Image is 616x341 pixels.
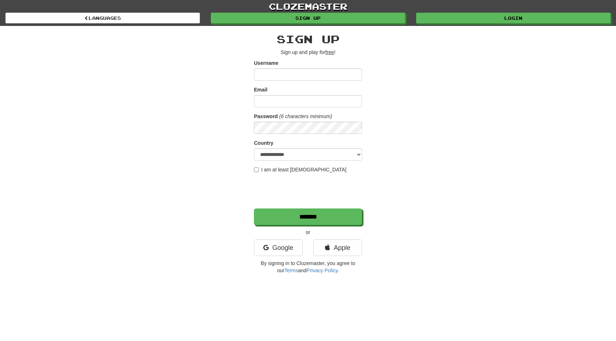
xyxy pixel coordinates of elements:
[254,177,363,205] iframe: reCAPTCHA
[284,268,298,273] a: Terms
[307,268,338,273] a: Privacy Policy
[254,113,278,120] label: Password
[254,59,278,67] label: Username
[279,113,332,119] em: (6 characters minimum)
[211,13,405,23] a: Sign up
[5,13,200,23] a: Languages
[254,139,273,147] label: Country
[254,86,267,93] label: Email
[325,49,334,55] u: free
[254,229,362,236] p: or
[254,260,362,274] p: By signing in to Clozemaster, you agree to our and .
[254,33,362,45] h2: Sign up
[254,167,259,172] input: I am at least [DEMOGRAPHIC_DATA]
[254,166,347,173] label: I am at least [DEMOGRAPHIC_DATA]
[254,239,303,256] a: Google
[254,49,362,56] p: Sign up and play for !
[416,13,611,23] a: Login
[313,239,362,256] a: Apple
